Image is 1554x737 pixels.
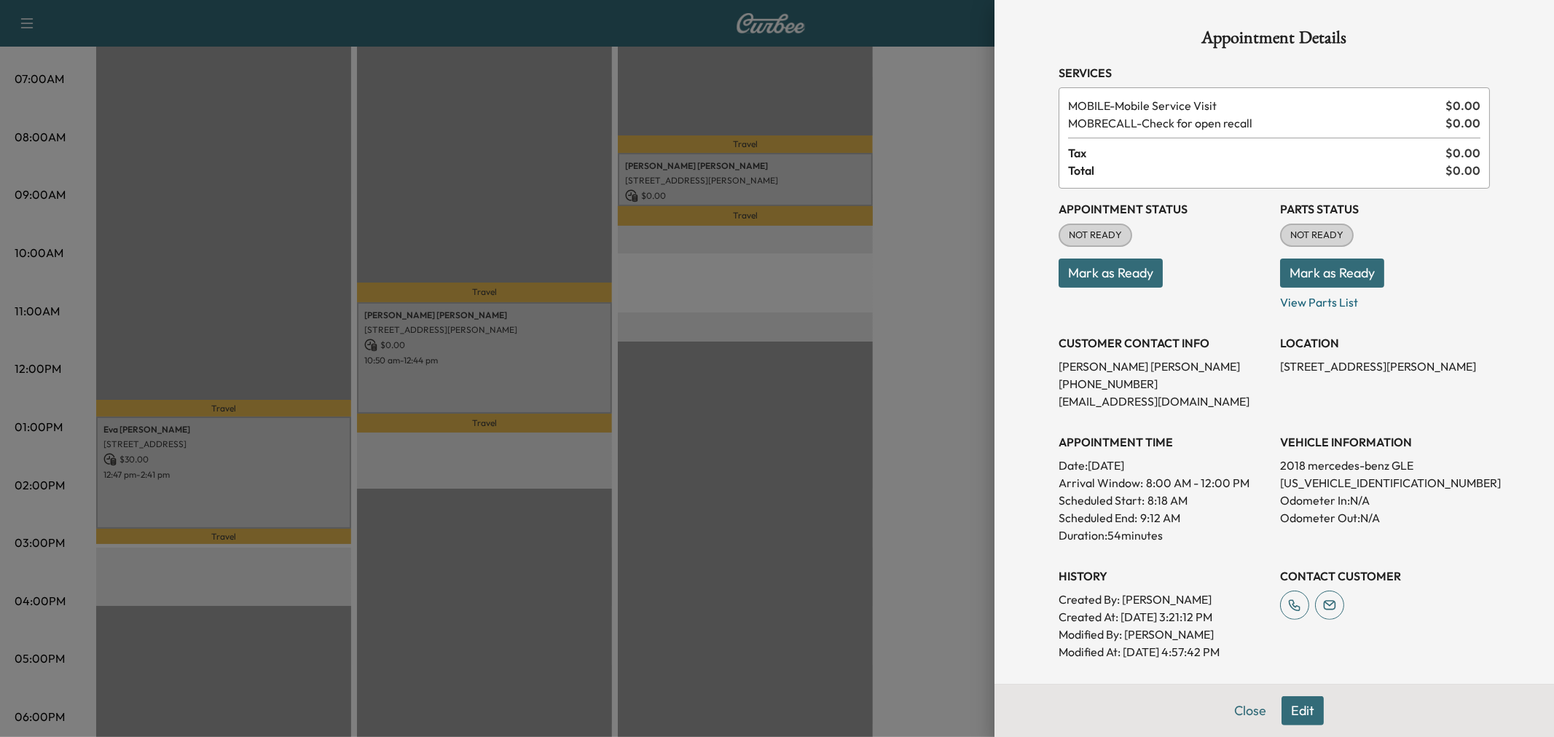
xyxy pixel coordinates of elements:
[1445,114,1480,132] span: $ 0.00
[1280,259,1384,288] button: Mark as Ready
[1059,626,1268,643] p: Modified By : [PERSON_NAME]
[1059,591,1268,608] p: Created By : [PERSON_NAME]
[1280,334,1490,352] h3: LOCATION
[1146,474,1249,492] span: 8:00 AM - 12:00 PM
[1059,567,1268,585] h3: History
[1059,64,1490,82] h3: Services
[1068,114,1440,132] span: Check for open recall
[1059,200,1268,218] h3: Appointment Status
[1059,358,1268,375] p: [PERSON_NAME] [PERSON_NAME]
[1059,474,1268,492] p: Arrival Window:
[1059,29,1490,52] h1: Appointment Details
[1059,509,1137,527] p: Scheduled End:
[1059,527,1268,544] p: Duration: 54 minutes
[1140,509,1180,527] p: 9:12 AM
[1225,696,1276,725] button: Close
[1059,492,1145,509] p: Scheduled Start:
[1445,162,1480,179] span: $ 0.00
[1068,162,1445,179] span: Total
[1059,457,1268,474] p: Date: [DATE]
[1280,457,1490,474] p: 2018 mercedes-benz GLE
[1280,358,1490,375] p: [STREET_ADDRESS][PERSON_NAME]
[1059,393,1268,410] p: [EMAIL_ADDRESS][DOMAIN_NAME]
[1280,433,1490,451] h3: VEHICLE INFORMATION
[1280,567,1490,585] h3: CONTACT CUSTOMER
[1445,144,1480,162] span: $ 0.00
[1280,474,1490,492] p: [US_VEHICLE_IDENTIFICATION_NUMBER]
[1280,288,1490,311] p: View Parts List
[1068,97,1440,114] span: Mobile Service Visit
[1147,492,1188,509] p: 8:18 AM
[1282,696,1324,725] button: Edit
[1059,259,1163,288] button: Mark as Ready
[1068,144,1445,162] span: Tax
[1280,200,1490,218] h3: Parts Status
[1059,608,1268,626] p: Created At : [DATE] 3:21:12 PM
[1282,228,1352,243] span: NOT READY
[1059,433,1268,451] h3: APPOINTMENT TIME
[1445,97,1480,114] span: $ 0.00
[1059,375,1268,393] p: [PHONE_NUMBER]
[1059,334,1268,352] h3: CUSTOMER CONTACT INFO
[1060,228,1131,243] span: NOT READY
[1280,509,1490,527] p: Odometer Out: N/A
[1059,643,1268,661] p: Modified At : [DATE] 4:57:42 PM
[1280,492,1490,509] p: Odometer In: N/A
